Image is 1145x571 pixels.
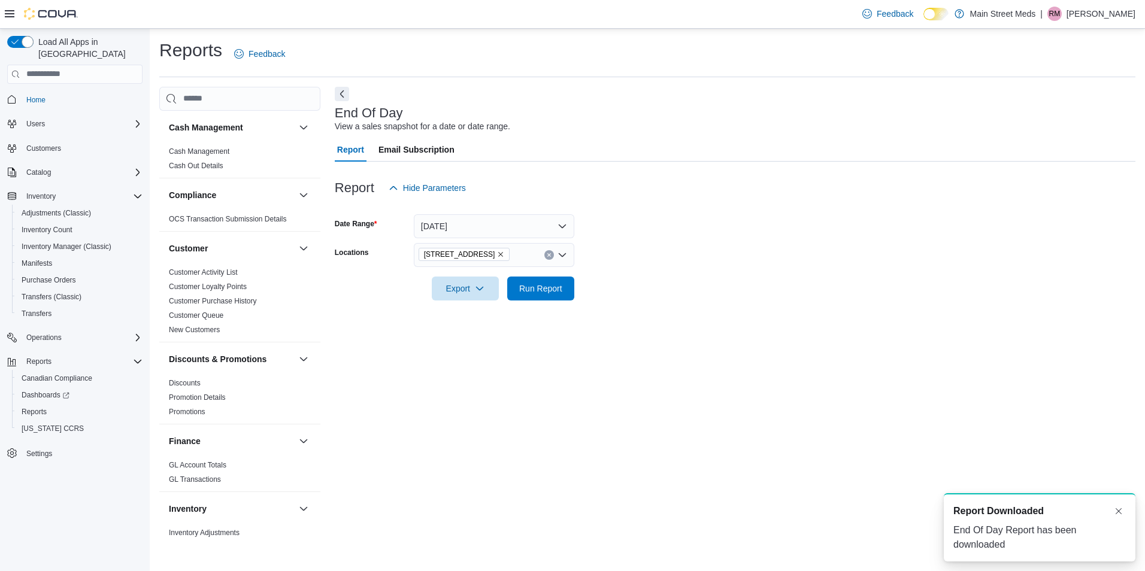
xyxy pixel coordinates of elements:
[169,325,220,335] span: New Customers
[169,460,226,470] span: GL Account Totals
[17,388,143,402] span: Dashboards
[12,370,147,387] button: Canadian Compliance
[159,376,320,424] div: Discounts & Promotions
[12,255,147,272] button: Manifests
[519,283,562,294] span: Run Report
[1111,504,1126,518] button: Dismiss toast
[12,238,147,255] button: Inventory Manager (Classic)
[1047,7,1062,21] div: Richard Mowery
[1067,7,1135,21] p: [PERSON_NAME]
[26,95,46,105] span: Home
[169,268,238,277] span: Customer Activity List
[22,373,92,383] span: Canadian Compliance
[296,434,311,448] button: Finance
[17,306,143,321] span: Transfers
[12,288,147,305] button: Transfers (Classic)
[17,290,143,304] span: Transfers (Classic)
[17,421,89,436] a: [US_STATE] CCRS
[558,250,567,260] button: Open list of options
[424,248,495,260] span: [STREET_ADDRESS]
[169,326,220,334] a: New Customers
[17,306,56,321] a: Transfers
[26,168,51,177] span: Catalog
[169,282,247,291] span: Customer Loyalty Points
[22,242,111,251] span: Inventory Manager (Classic)
[169,503,207,515] h3: Inventory
[22,292,81,302] span: Transfers (Classic)
[17,421,143,436] span: Washington CCRS
[17,371,143,385] span: Canadian Compliance
[169,215,287,223] a: OCS Transaction Submission Details
[953,504,1044,518] span: Report Downloaded
[17,256,143,271] span: Manifests
[337,138,364,162] span: Report
[17,273,143,287] span: Purchase Orders
[335,120,510,133] div: View a sales snapshot for a date or date range.
[296,352,311,366] button: Discounts & Promotions
[923,20,924,21] span: Dark Mode
[26,192,56,201] span: Inventory
[169,311,223,320] a: Customer Queue
[1049,7,1061,21] span: RM
[335,219,377,229] label: Date Range
[17,405,143,419] span: Reports
[22,354,56,369] button: Reports
[22,445,143,460] span: Settings
[544,250,554,260] button: Clear input
[378,138,455,162] span: Email Subscription
[169,296,257,306] span: Customer Purchase History
[169,353,266,365] h3: Discounts & Promotions
[12,305,147,322] button: Transfers
[22,225,72,235] span: Inventory Count
[169,122,294,133] button: Cash Management
[169,189,294,201] button: Compliance
[169,408,205,416] a: Promotions
[22,259,52,268] span: Manifests
[17,206,96,220] a: Adjustments (Classic)
[249,48,285,60] span: Feedback
[17,239,116,254] a: Inventory Manager (Classic)
[17,371,97,385] a: Canadian Compliance
[2,188,147,205] button: Inventory
[335,248,369,257] label: Locations
[296,188,311,202] button: Compliance
[414,214,574,238] button: [DATE]
[169,529,240,537] a: Inventory Adjustments
[12,420,147,437] button: [US_STATE] CCRS
[22,189,143,204] span: Inventory
[22,330,143,345] span: Operations
[335,106,403,120] h3: End Of Day
[169,379,201,387] a: Discounts
[22,275,76,285] span: Purchase Orders
[2,353,147,370] button: Reports
[970,7,1036,21] p: Main Street Meds
[953,504,1126,518] div: Notification
[169,407,205,417] span: Promotions
[22,92,143,107] span: Home
[419,248,510,261] span: 310 West Main Street
[22,330,66,345] button: Operations
[26,144,61,153] span: Customers
[923,8,949,20] input: Dark Mode
[169,475,221,484] a: GL Transactions
[335,181,374,195] h3: Report
[2,444,147,461] button: Settings
[877,8,913,20] span: Feedback
[229,42,290,66] a: Feedback
[497,251,504,258] button: Remove 310 West Main Street from selection in this group
[169,242,294,254] button: Customer
[169,214,287,224] span: OCS Transaction Submission Details
[335,87,349,101] button: Next
[26,119,45,129] span: Users
[403,182,466,194] span: Hide Parameters
[12,403,147,420] button: Reports
[384,176,471,200] button: Hide Parameters
[26,449,52,458] span: Settings
[22,424,84,433] span: [US_STATE] CCRS
[159,265,320,342] div: Customer
[22,117,143,131] span: Users
[169,393,226,402] a: Promotion Details
[17,290,86,304] a: Transfers (Classic)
